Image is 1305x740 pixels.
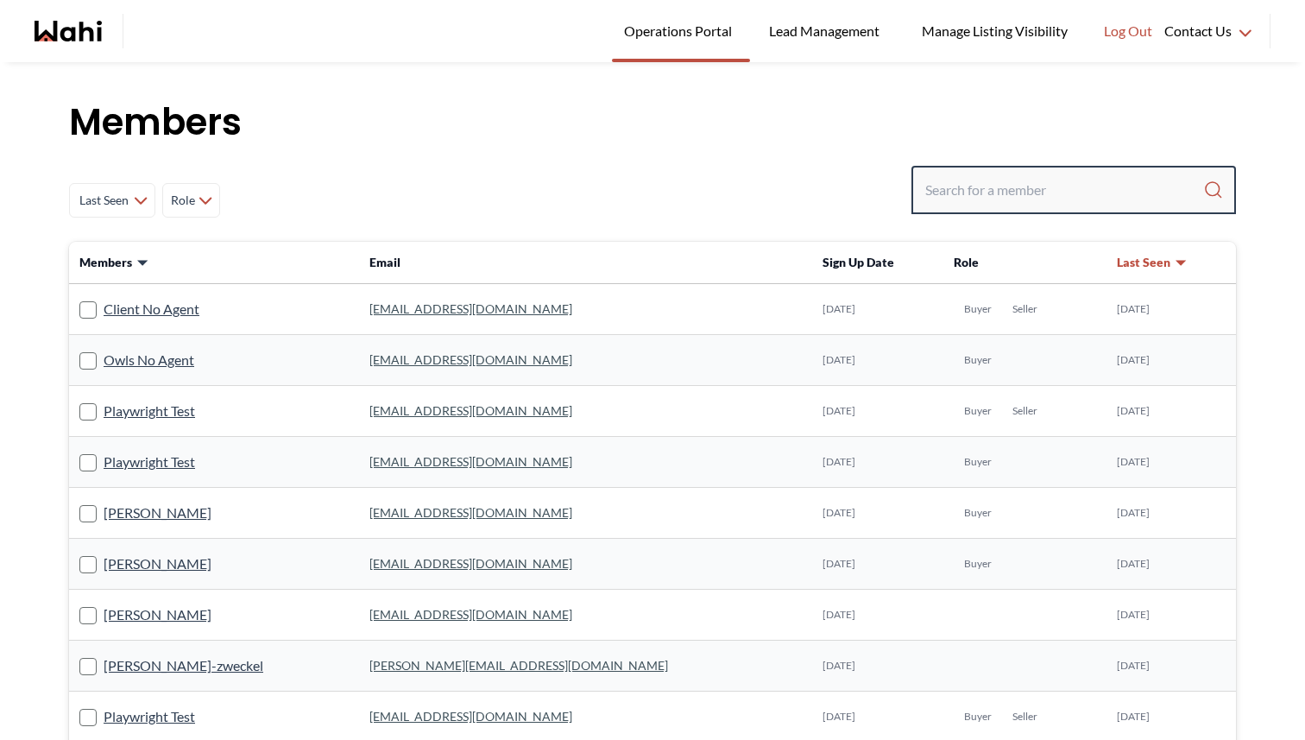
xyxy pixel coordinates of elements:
[624,20,738,42] span: Operations Portal
[1106,590,1236,641] td: [DATE]
[104,705,195,728] a: Playwright Test
[1106,386,1236,437] td: [DATE]
[1106,641,1236,692] td: [DATE]
[1106,335,1236,386] td: [DATE]
[1117,254,1188,271] button: Last Seen
[369,607,572,622] a: [EMAIL_ADDRESS][DOMAIN_NAME]
[1012,710,1037,724] span: Seller
[769,20,886,42] span: Lead Management
[35,21,102,41] a: Wahi homepage
[1106,284,1236,335] td: [DATE]
[1104,20,1152,42] span: Log Out
[812,539,943,590] td: [DATE]
[369,556,572,571] a: [EMAIL_ADDRESS][DOMAIN_NAME]
[104,451,195,473] a: Playwright Test
[79,254,149,271] button: Members
[1012,404,1037,418] span: Seller
[69,97,1236,149] h1: Members
[369,454,572,469] a: [EMAIL_ADDRESS][DOMAIN_NAME]
[1012,302,1037,316] span: Seller
[812,488,943,539] td: [DATE]
[1106,437,1236,488] td: [DATE]
[812,386,943,437] td: [DATE]
[104,298,199,320] a: Client No Agent
[954,255,979,269] span: Role
[812,335,943,386] td: [DATE]
[369,658,668,673] a: [PERSON_NAME][EMAIL_ADDRESS][DOMAIN_NAME]
[964,353,992,367] span: Buyer
[1106,488,1236,539] td: [DATE]
[77,185,130,216] span: Last Seen
[823,255,894,269] span: Sign Up Date
[369,255,400,269] span: Email
[964,557,992,571] span: Buyer
[369,403,572,418] a: [EMAIL_ADDRESS][DOMAIN_NAME]
[369,505,572,520] a: [EMAIL_ADDRESS][DOMAIN_NAME]
[812,437,943,488] td: [DATE]
[79,254,132,271] span: Members
[964,710,992,724] span: Buyer
[104,349,194,371] a: Owls No Agent
[812,590,943,641] td: [DATE]
[104,604,211,626] a: [PERSON_NAME]
[104,400,195,422] a: Playwright Test
[925,174,1203,206] input: Search input
[104,502,211,524] a: [PERSON_NAME]
[170,185,195,216] span: Role
[812,284,943,335] td: [DATE]
[964,302,992,316] span: Buyer
[964,455,992,469] span: Buyer
[369,352,572,367] a: [EMAIL_ADDRESS][DOMAIN_NAME]
[812,641,943,692] td: [DATE]
[104,553,211,575] a: [PERSON_NAME]
[369,709,572,724] a: [EMAIL_ADDRESS][DOMAIN_NAME]
[917,20,1073,42] span: Manage Listing Visibility
[964,404,992,418] span: Buyer
[369,301,572,316] a: [EMAIL_ADDRESS][DOMAIN_NAME]
[1117,254,1170,271] span: Last Seen
[104,655,263,677] a: [PERSON_NAME]-zweckel
[1106,539,1236,590] td: [DATE]
[964,506,992,520] span: Buyer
